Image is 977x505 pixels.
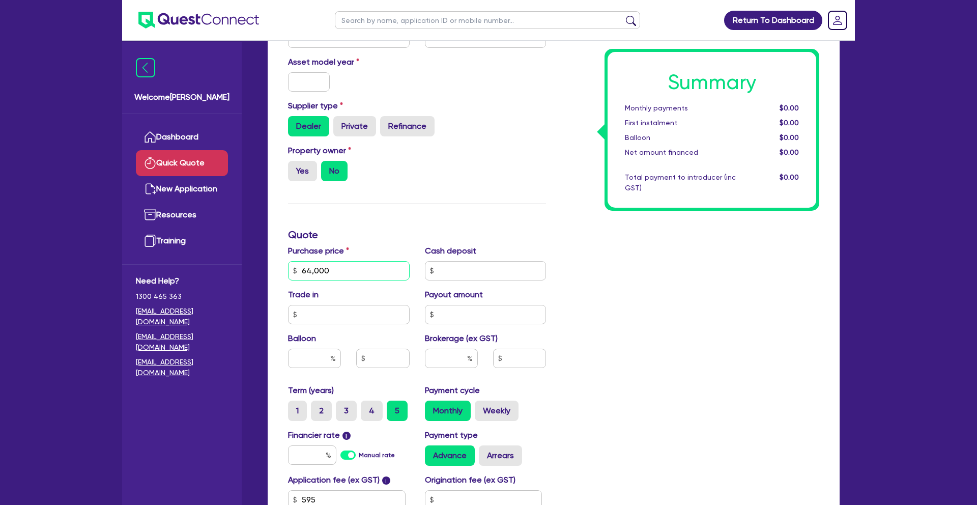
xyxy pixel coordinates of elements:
img: resources [144,209,156,221]
span: Welcome [PERSON_NAME] [134,91,229,103]
label: Trade in [288,289,319,301]
a: Return To Dashboard [724,11,822,30]
div: First instalment [617,118,743,128]
img: icon-menu-close [136,58,155,77]
label: Payment cycle [425,384,480,397]
label: Yes [288,161,317,181]
label: Balloon [288,332,316,345]
label: Asset model year [280,56,417,68]
a: [EMAIL_ADDRESS][DOMAIN_NAME] [136,306,228,327]
span: $0.00 [780,104,799,112]
div: Net amount financed [617,147,743,158]
a: Dropdown toggle [824,7,851,34]
a: [EMAIL_ADDRESS][DOMAIN_NAME] [136,331,228,353]
label: Monthly [425,401,471,421]
label: Refinance [380,116,435,136]
a: New Application [136,176,228,202]
span: $0.00 [780,119,799,127]
label: Purchase price [288,245,349,257]
label: Private [333,116,376,136]
label: Weekly [475,401,519,421]
div: Balloon [617,132,743,143]
label: No [321,161,348,181]
img: training [144,235,156,247]
label: 1 [288,401,307,421]
label: Arrears [479,445,522,466]
label: 3 [336,401,357,421]
a: Training [136,228,228,254]
span: $0.00 [780,148,799,156]
label: Dealer [288,116,329,136]
h1: Summary [625,70,799,95]
div: Monthly payments [617,103,743,114]
label: Payment type [425,429,478,441]
img: new-application [144,183,156,195]
h3: Quote [288,229,546,241]
span: 1300 465 363 [136,291,228,302]
a: Resources [136,202,228,228]
label: Advance [425,445,475,466]
span: Need Help? [136,275,228,287]
label: Manual rate [359,451,395,460]
a: [EMAIL_ADDRESS][DOMAIN_NAME] [136,357,228,378]
label: Property owner [288,145,351,157]
label: Origination fee (ex GST) [425,474,515,486]
span: $0.00 [780,173,799,181]
span: $0.00 [780,133,799,142]
div: Total payment to introducer (inc GST) [617,172,743,193]
img: quick-quote [144,157,156,169]
label: Brokerage (ex GST) [425,332,498,345]
a: Quick Quote [136,150,228,176]
label: Financier rate [288,429,351,441]
a: Dashboard [136,124,228,150]
label: Cash deposit [425,245,476,257]
label: Payout amount [425,289,483,301]
span: i [342,432,351,440]
label: Term (years) [288,384,334,397]
img: quest-connect-logo-blue [138,12,259,29]
label: 2 [311,401,332,421]
label: Application fee (ex GST) [288,474,380,486]
label: 4 [361,401,383,421]
label: 5 [387,401,408,421]
label: Supplier type [288,100,343,112]
span: i [382,476,390,485]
